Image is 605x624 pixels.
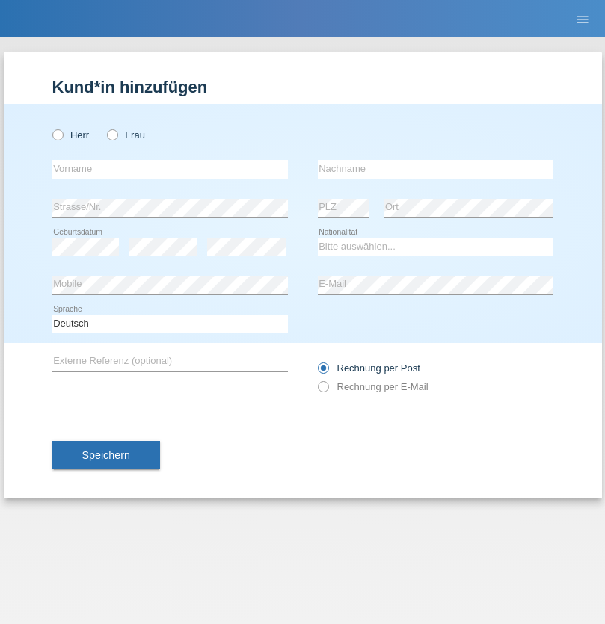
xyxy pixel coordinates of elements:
button: Speichern [52,441,160,469]
a: menu [568,14,598,23]
label: Frau [107,129,145,140]
input: Herr [52,129,62,139]
label: Rechnung per E-Mail [318,381,429,392]
h1: Kund*in hinzufügen [52,78,553,96]
span: Speichern [82,449,130,461]
label: Rechnung per Post [318,362,420,374]
input: Frau [107,129,117,139]
i: menu [575,12,590,27]
label: Herr [52,129,90,140]
input: Rechnung per E-Mail [318,381,328,400]
input: Rechnung per Post [318,362,328,381]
